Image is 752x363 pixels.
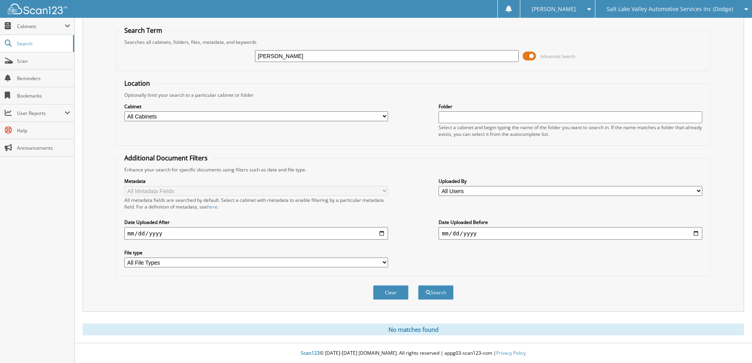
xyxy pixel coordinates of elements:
[532,7,576,11] span: [PERSON_NAME]
[120,39,706,45] div: Searches all cabinets, folders, files, metadata, and keywords
[207,203,218,210] a: here
[17,40,69,47] span: Search
[17,75,70,82] span: Reminders
[124,219,388,226] label: Date Uploaded After
[540,53,576,59] span: Advanced Search
[120,92,706,98] div: Optionally limit your search to a particular cabinet or folder
[124,249,388,256] label: File type
[124,227,388,240] input: start
[120,26,166,35] legend: Search Term
[83,324,744,335] div: No matches found
[439,124,702,137] div: Select a cabinet and begin typing the name of the folder you want to search in. If the name match...
[120,79,154,88] legend: Location
[496,350,526,356] a: Privacy Policy
[439,227,702,240] input: end
[75,344,752,363] div: © [DATE]-[DATE] [DOMAIN_NAME]. All rights reserved | appg03-scan123-com |
[17,92,70,99] span: Bookmarks
[124,103,388,110] label: Cabinet
[120,166,706,173] div: Enhance your search for specific documents using filters such as date and file type.
[120,154,212,162] legend: Additional Document Filters
[17,110,65,117] span: User Reports
[607,7,733,11] span: Salt Lake Valley Automotive Services Inc (Dodge)
[439,103,702,110] label: Folder
[124,178,388,184] label: Metadata
[17,145,70,151] span: Announcements
[418,285,454,300] button: Search
[439,178,702,184] label: Uploaded By
[8,4,67,14] img: scan123-logo-white.svg
[17,23,65,30] span: Cabinets
[439,219,702,226] label: Date Uploaded Before
[124,197,388,210] div: All metadata fields are searched by default. Select a cabinet with metadata to enable filtering b...
[17,127,70,134] span: Help
[301,350,320,356] span: Scan123
[373,285,409,300] button: Clear
[17,58,70,64] span: Scan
